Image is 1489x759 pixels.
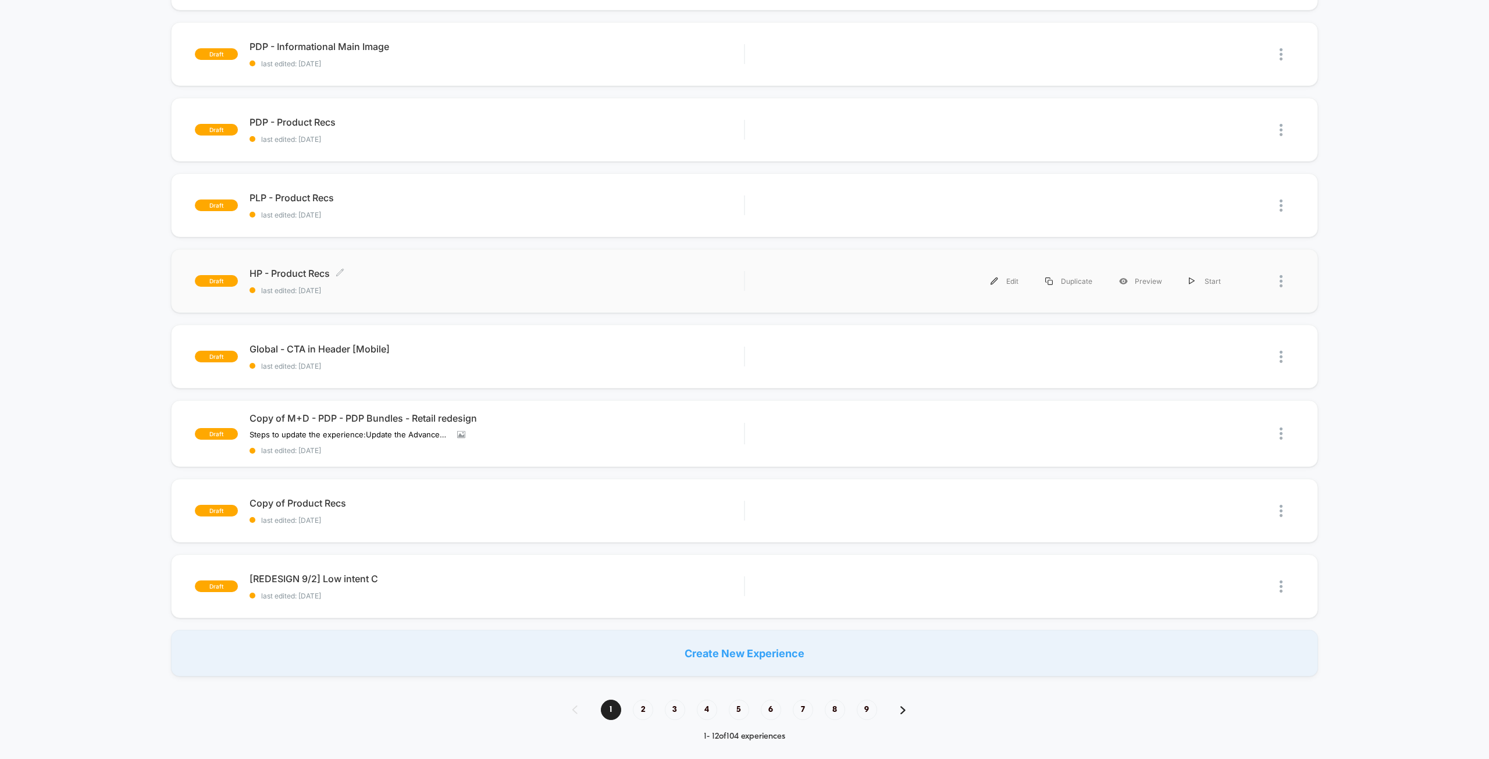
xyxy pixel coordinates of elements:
span: [REDESIGN 9/2] Low intent C [250,573,744,585]
span: draft [195,124,238,136]
img: close [1280,124,1283,136]
img: close [1280,505,1283,517]
span: 2 [633,700,653,720]
span: Copy of Product Recs [250,497,744,509]
span: PLP - Product Recs [250,192,744,204]
span: Copy of M+D - PDP - PDP Bundles - Retail redesign [250,412,744,424]
span: last edited: [DATE] [250,59,744,68]
img: menu [1045,277,1053,285]
span: draft [195,580,238,592]
span: last edited: [DATE] [250,446,744,455]
span: last edited: [DATE] [250,211,744,219]
img: menu [1189,277,1195,285]
span: last edited: [DATE] [250,135,744,144]
span: 3 [665,700,685,720]
span: draft [195,505,238,516]
img: close [1280,427,1283,440]
span: last edited: [DATE] [250,591,744,600]
span: 7 [793,700,813,720]
div: 1 - 12 of 104 experiences [561,732,929,742]
span: last edited: [DATE] [250,516,744,525]
span: draft [195,428,238,440]
span: last edited: [DATE] [250,362,744,370]
span: draft [195,351,238,362]
span: 9 [857,700,877,720]
span: Global - CTA in Header [Mobile] [250,343,744,355]
span: last edited: [DATE] [250,286,744,295]
img: close [1280,275,1283,287]
span: PDP - Product Recs [250,116,744,128]
div: Edit [977,268,1032,294]
div: Create New Experience [171,630,1317,676]
span: 8 [825,700,845,720]
img: pagination forward [900,706,906,714]
div: Start [1175,268,1234,294]
span: draft [195,275,238,287]
div: Duplicate [1032,268,1106,294]
span: 4 [697,700,717,720]
div: Preview [1106,268,1175,294]
span: 1 [601,700,621,720]
span: draft [195,199,238,211]
span: PDP - Informational Main Image [250,41,744,52]
span: 6 [761,700,781,720]
span: Steps to update the experience:Update the Advanced RulingUpdate the page targeting [250,430,448,439]
span: HP - Product Recs [250,268,744,279]
img: close [1280,48,1283,60]
span: draft [195,48,238,60]
img: close [1280,580,1283,593]
img: close [1280,199,1283,212]
img: menu [991,277,998,285]
span: 5 [729,700,749,720]
img: close [1280,351,1283,363]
